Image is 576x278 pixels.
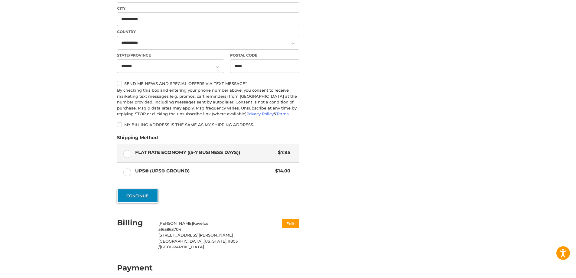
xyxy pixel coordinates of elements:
[276,111,289,116] a: Terms
[158,221,193,226] span: [PERSON_NAME]
[117,189,158,203] button: Continue
[246,111,274,116] a: Privacy Policy
[135,168,272,175] span: UPS® (UPS® Ground)
[230,53,300,58] label: Postal Code
[193,221,208,226] span: Kevelos
[117,53,224,58] label: State/Province
[117,263,153,273] h2: Payment
[117,81,299,86] label: Send me news and special offers via text message*
[275,149,290,156] span: $7.95
[526,262,576,278] iframe: Google Customer Reviews
[117,6,299,11] label: City
[203,239,227,244] span: [US_STATE],
[272,168,290,175] span: $14.00
[117,87,299,117] div: By checking this box and entering your phone number above, you consent to receive marketing text ...
[160,244,204,249] span: [GEOGRAPHIC_DATA]
[117,134,158,144] legend: Shipping Method
[117,29,299,34] label: Country
[158,227,181,232] span: 5165863704
[282,219,299,228] button: Edit
[117,122,299,127] label: My billing address is the same as my shipping address.
[158,239,203,244] span: [GEOGRAPHIC_DATA],
[135,149,275,156] span: Flat Rate Economy ((5-7 Business Days))
[158,233,233,237] span: [STREET_ADDRESS][PERSON_NAME]
[117,218,152,227] h2: Billing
